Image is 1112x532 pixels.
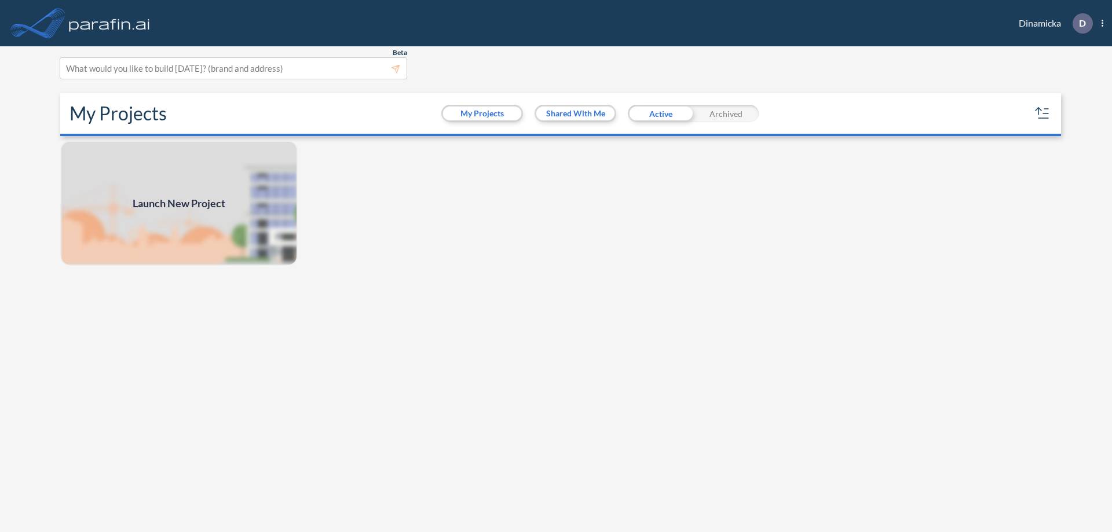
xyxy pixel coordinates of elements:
[443,107,521,120] button: My Projects
[60,141,298,266] a: Launch New Project
[693,105,759,122] div: Archived
[1079,18,1086,28] p: D
[60,141,298,266] img: add
[67,12,152,35] img: logo
[69,102,167,124] h2: My Projects
[1001,13,1103,34] div: Dinamicka
[628,105,693,122] div: Active
[1033,104,1052,123] button: sort
[393,48,407,57] span: Beta
[133,196,225,211] span: Launch New Project
[536,107,614,120] button: Shared With Me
